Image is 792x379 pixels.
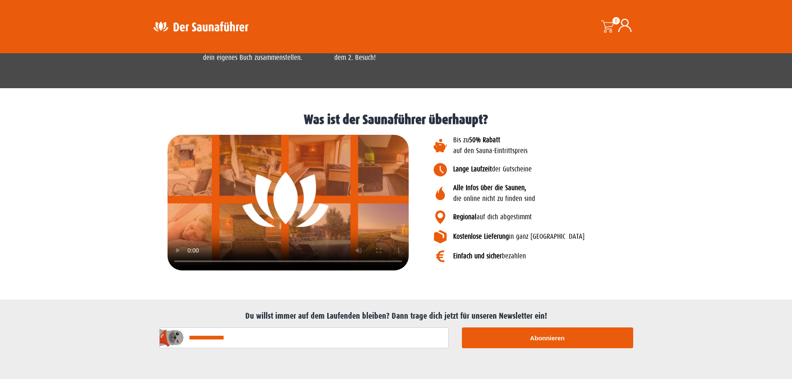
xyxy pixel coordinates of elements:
[453,184,526,192] b: Alle Infos über die Saunen,
[453,165,492,173] b: Lange Laufzeit
[453,251,662,262] p: bezahlen
[4,113,788,126] h1: Was ist der Saunaführer überhaupt?
[453,231,662,242] p: in ganz [GEOGRAPHIC_DATA]
[453,233,509,240] b: Kostenlose Lieferung
[453,135,662,157] p: Bis zu auf den Sauna-Eintrittspreis
[453,164,662,175] p: der Gutscheine
[453,212,662,223] p: auf dich abgestimmt
[462,327,633,348] button: Abonnieren
[469,136,500,144] b: 50% Rabatt
[151,311,641,321] h2: Du willst immer auf dem Laufenden bleiben? Dann trage dich jetzt für unseren Newsletter ein!
[453,252,502,260] b: Einfach und sicher
[612,17,620,25] span: 0
[453,183,662,205] p: die online nicht zu finden sind
[453,213,476,221] b: Regional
